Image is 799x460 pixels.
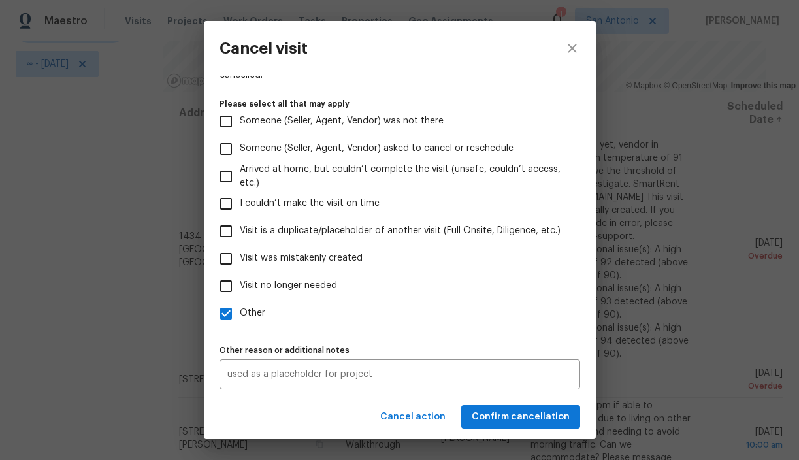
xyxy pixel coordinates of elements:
span: Arrived at home, but couldn’t complete the visit (unsafe, couldn’t access, etc.) [240,163,570,190]
button: close [549,21,596,76]
span: Visit was mistakenly created [240,252,363,265]
label: Other reason or additional notes [220,346,580,354]
label: Please select all that may apply [220,100,580,108]
span: Someone (Seller, Agent, Vendor) was not there [240,114,444,128]
span: Visit no longer needed [240,279,337,293]
span: Other [240,306,265,320]
span: Visit is a duplicate/placeholder of another visit (Full Onsite, Diligence, etc.) [240,224,561,238]
span: I couldn’t make the visit on time [240,197,380,210]
button: Cancel action [375,405,451,429]
span: Someone (Seller, Agent, Vendor) asked to cancel or reschedule [240,142,514,156]
span: Cancel action [380,409,446,425]
button: Confirm cancellation [461,405,580,429]
h3: Cancel visit [220,39,308,57]
span: Confirm cancellation [472,409,570,425]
